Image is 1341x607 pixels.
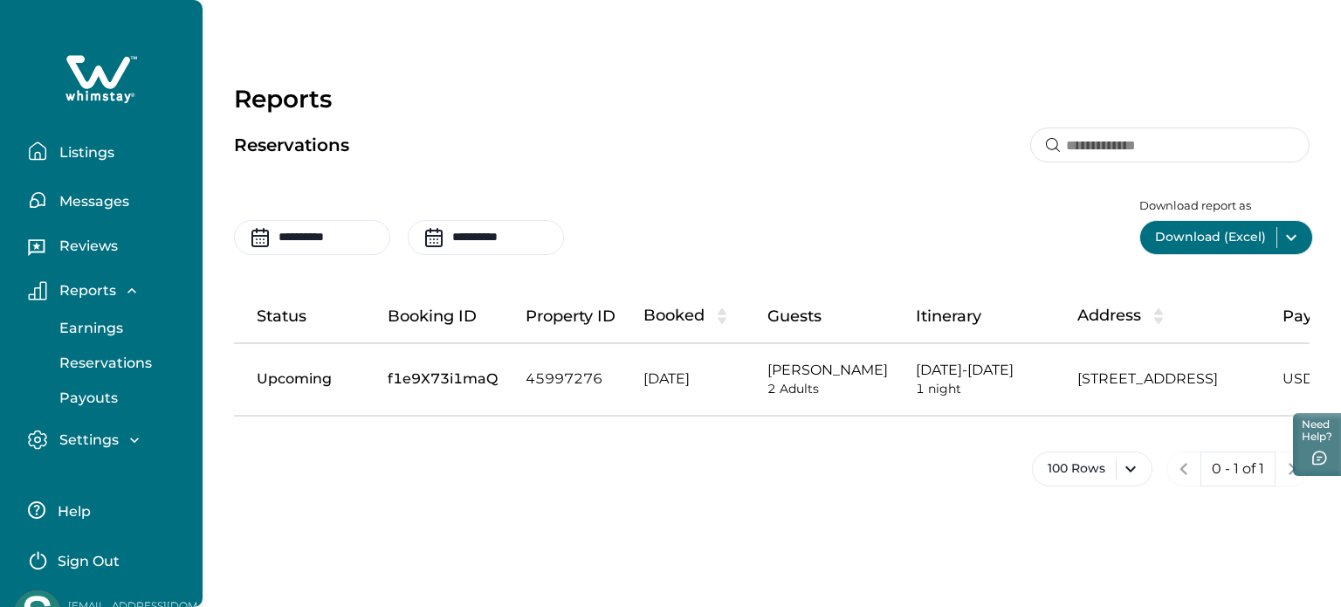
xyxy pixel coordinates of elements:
[1212,460,1264,478] p: 0 - 1 of 1
[234,343,374,415] td: Upcoming
[374,290,512,343] th: Booking ID
[1139,220,1313,255] button: Download (Excel)
[234,84,1310,114] p: Reports
[28,493,182,528] button: Help
[54,282,116,300] p: Reports
[902,290,1063,343] th: Itinerary
[52,503,91,521] p: Help
[28,134,189,169] button: Listings
[1141,307,1176,325] button: sorting
[767,362,888,379] p: [PERSON_NAME]
[28,183,189,217] button: Messages
[512,290,629,343] th: Property ID
[54,320,123,337] p: Earnings
[28,231,189,266] button: Reviews
[374,343,512,415] td: f1e9X73i1maQ
[629,343,753,415] td: [DATE]
[767,382,888,397] p: 2 Adults
[1139,199,1310,213] p: Download report as
[916,362,1049,379] p: [DATE] - [DATE]
[1032,452,1152,486] button: 100 Rows
[1275,452,1310,486] button: next page
[753,290,902,343] th: Guests
[40,381,201,416] button: Payouts
[1063,290,1269,343] th: Address
[28,430,189,450] button: Settings
[54,431,119,449] p: Settings
[54,355,152,372] p: Reservations
[54,238,118,255] p: Reviews
[705,307,739,325] button: sorting
[54,390,118,407] p: Payouts
[1063,343,1269,415] td: [STREET_ADDRESS]
[28,311,189,416] div: Reports
[58,553,120,570] p: Sign Out
[40,311,201,346] button: Earnings
[1166,452,1201,486] button: previous page
[916,382,1049,397] p: 1 night
[28,541,182,576] button: Sign Out
[234,137,349,155] p: Reservations
[1200,452,1276,486] button: 0 - 1 of 1
[234,290,374,343] th: Status
[512,343,629,415] td: 45997276
[28,281,189,300] button: Reports
[40,346,201,381] button: Reservations
[629,290,753,343] th: Booked
[54,193,129,210] p: Messages
[54,144,114,162] p: Listings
